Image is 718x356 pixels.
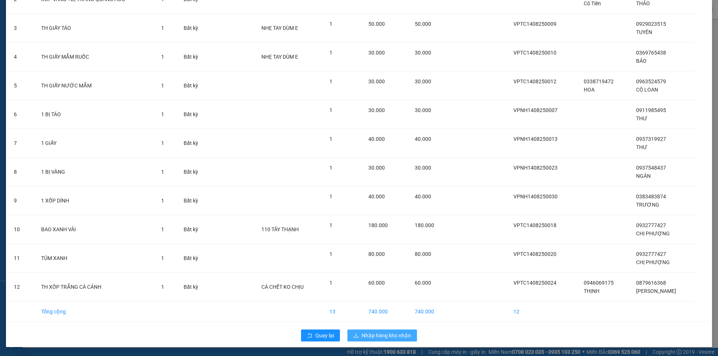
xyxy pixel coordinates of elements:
span: BẢO [636,58,647,64]
td: 740.000 [362,301,409,322]
td: TH GIẤY MẮM RUỐC [35,43,156,71]
span: 1 [161,54,164,60]
td: TH XỐP TRẮNG CÁ CẢNH [35,273,156,301]
span: 0946069175 [584,280,614,286]
span: 1 [161,198,164,204]
span: rollback [307,333,312,339]
span: VPTC1408250024 [513,280,556,286]
span: 30.000 [415,50,431,56]
span: 50.000 [415,21,431,27]
span: CÔ LOAN [636,87,658,93]
td: Bất kỳ [178,129,211,158]
td: 12 [507,301,578,322]
td: BAO XANH VẢI [35,215,156,244]
span: NGÂN [636,173,651,179]
span: 0937319927 [636,136,666,142]
td: 8 [8,158,35,186]
td: 4 [8,43,35,71]
span: THẢO [636,0,650,6]
span: 1 [161,226,164,232]
span: 0963524579 [636,78,666,84]
span: 1 [329,251,332,257]
span: 1 [329,78,332,84]
td: TÚM XANH [35,244,156,273]
span: VPTC1408250018 [513,222,556,228]
span: THƯ [636,115,647,121]
td: Tổng cộng [35,301,156,322]
td: Bất kỳ [178,100,211,129]
span: VPTC1408250010 [513,50,556,56]
span: 1 [161,140,164,146]
span: CHỊ PHƯỢNG [636,230,670,236]
span: 60.000 [368,280,385,286]
span: 0932777427 [636,222,666,228]
td: 5 [8,71,35,100]
span: HOA [584,87,595,93]
span: 40.000 [368,136,385,142]
span: Cô Tiên [584,0,601,6]
td: 7 [8,129,35,158]
td: 3 [8,14,35,43]
td: 9 [8,186,35,215]
span: CHỊ PHƯỢNG [636,259,670,265]
span: 80.000 [415,251,431,257]
td: Bất kỳ [178,14,211,43]
span: download [353,333,359,339]
span: VPTC1408250012 [513,78,556,84]
span: 0369765438 [636,50,666,56]
span: 50.000 [368,21,385,27]
span: THỊNH [584,288,599,294]
span: TUYÊN [636,29,652,35]
span: THƯ [636,144,647,150]
td: Bất kỳ [178,158,211,186]
span: NHẸ TAY DÙM E [261,25,298,31]
button: downloadNhập hàng kho nhận [347,329,417,341]
td: 1 BỊ VÀNG [35,158,156,186]
span: 1 [329,136,332,142]
span: VPNH1408250023 [513,165,558,171]
span: Quay lại [315,331,334,340]
td: 11 [8,244,35,273]
td: 1 GIẤY [35,129,156,158]
td: 1 BỊ TÁO [35,100,156,129]
span: 40.000 [368,194,385,199]
span: NHẸ TAY DÙM E [261,54,298,60]
span: 30.000 [368,78,385,84]
span: 180.000 [415,222,434,228]
span: 1 [161,25,164,31]
span: 1 [329,222,332,228]
span: VPNH1408250007 [513,107,558,113]
span: VPTC1408250020 [513,251,556,257]
td: 740.000 [409,301,448,322]
span: VPTC1408250009 [513,21,556,27]
span: 180.000 [368,222,388,228]
span: 0338719472 [584,78,614,84]
span: Nhập hàng kho nhận [362,331,411,340]
span: 30.000 [415,165,431,171]
td: Bất kỳ [178,43,211,71]
span: 40.000 [415,194,431,199]
span: 80.000 [368,251,385,257]
span: 30.000 [415,107,431,113]
span: 0911985495 [636,107,666,113]
span: 1 [161,284,164,290]
td: 6 [8,100,35,129]
td: 13 [323,301,362,322]
span: VPNH1408250030 [513,194,558,199]
span: 1 [329,165,332,171]
span: 1 [161,83,164,89]
span: 0929023515 [636,21,666,27]
span: [PERSON_NAME] [636,288,676,294]
span: 60.000 [415,280,431,286]
td: Bất kỳ [178,71,211,100]
span: 1 [161,255,164,261]
span: 0383483874 [636,194,666,199]
span: 1 [329,194,332,199]
span: TRƯƠNG [636,202,659,208]
span: 30.000 [368,165,385,171]
span: VPNH1408250013 [513,136,558,142]
span: 0879616368 [636,280,666,286]
span: 30.000 [368,50,385,56]
td: Bất kỳ [178,244,211,273]
span: 30.000 [368,107,385,113]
